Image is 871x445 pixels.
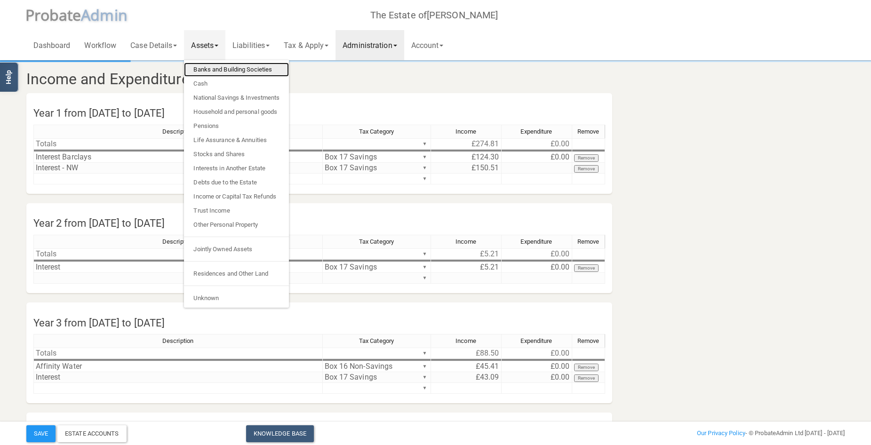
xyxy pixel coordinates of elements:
[57,425,127,442] div: Estate Accounts
[421,372,429,382] div: ▼
[33,152,323,163] td: Interest Barclays
[162,128,193,135] span: Description
[184,133,289,147] a: Life Assurance & Annuities
[574,165,599,173] button: Remove
[33,361,323,372] td: Affinity Water
[421,361,429,371] div: ▼
[184,30,225,60] a: Assets
[431,152,502,163] td: £124.30
[26,425,56,442] button: Save
[33,163,323,174] td: Interest - NW
[184,147,289,161] a: Stocks and Shares
[574,374,599,382] button: Remove
[33,372,323,383] td: Interest
[90,5,127,25] span: dmin
[323,163,431,174] td: Box 17 Savings
[421,163,429,173] div: ▼
[520,128,552,135] span: Expenditure
[574,264,599,272] button: Remove
[277,30,336,60] a: Tax & Apply
[26,213,512,235] h4: Year 2 from [DATE] to [DATE]
[33,248,323,260] td: Totals
[81,5,128,25] span: A
[184,204,289,218] a: Trust Income
[455,337,476,344] span: Income
[431,248,502,260] td: £5.21
[577,238,599,245] span: Remove
[421,139,429,149] div: ▼
[25,5,81,25] span: P
[520,337,552,344] span: Expenditure
[184,218,289,232] a: Other Personal Property
[184,291,289,305] a: Unknown
[184,105,289,119] a: Household and personal goods
[421,249,429,259] div: ▼
[404,30,451,60] a: Account
[421,262,429,272] div: ▼
[246,425,314,442] a: Knowledge Base
[184,63,289,77] a: Banks and Building Societies
[577,128,599,135] span: Remove
[359,128,394,135] span: Tax Category
[336,30,404,60] a: Administration
[323,372,431,383] td: Box 17 Savings
[77,30,123,60] a: Workflow
[502,372,572,383] td: £0.00
[455,128,476,135] span: Income
[431,138,502,150] td: £274.81
[323,262,431,273] td: Box 17 Savings
[421,152,429,162] div: ▼
[34,5,81,25] span: robate
[502,248,572,260] td: £0.00
[574,428,852,439] div: - © ProbateAdmin Ltd [DATE] - [DATE]
[26,30,78,60] a: Dashboard
[574,154,599,162] button: Remove
[33,138,323,150] td: Totals
[184,175,289,190] a: Debts due to the Estate
[421,174,429,183] div: ▼
[33,348,323,359] td: Totals
[323,152,431,163] td: Box 17 Savings
[502,348,572,359] td: £0.00
[502,138,572,150] td: £0.00
[431,262,502,273] td: £5.21
[33,262,323,273] td: Interest
[502,361,572,372] td: £0.00
[502,152,572,163] td: £0.00
[184,267,289,281] a: Residences and Other Land
[184,77,289,91] a: Cash
[574,364,599,371] button: Remove
[697,429,745,437] a: Our Privacy Policy
[359,238,394,245] span: Tax Category
[26,312,512,334] h4: Year 3 from [DATE] to [DATE]
[431,361,502,372] td: £45.41
[162,337,193,344] span: Description
[431,372,502,383] td: £43.09
[502,262,572,273] td: £0.00
[520,238,552,245] span: Expenditure
[184,91,289,105] a: National Savings & Investments
[431,348,502,359] td: £88.50
[184,242,289,256] a: Jointly Owned Assets
[162,238,193,245] span: Description
[455,238,476,245] span: Income
[184,161,289,175] a: Interests in Another Estate
[26,103,512,125] h4: Year 1 from [DATE] to [DATE]
[577,337,599,344] span: Remove
[123,30,184,60] a: Case Details
[184,190,289,204] a: Income or Capital Tax Refunds
[421,383,429,393] div: ▼
[431,163,502,174] td: £150.51
[421,273,429,283] div: ▼
[184,119,289,133] a: Pensions
[225,30,277,60] a: Liabilities
[323,361,431,372] td: Box 16 Non-Savings
[359,337,394,344] span: Tax Category
[19,71,713,87] h3: Income and Expenditure Account
[421,348,429,358] div: ▼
